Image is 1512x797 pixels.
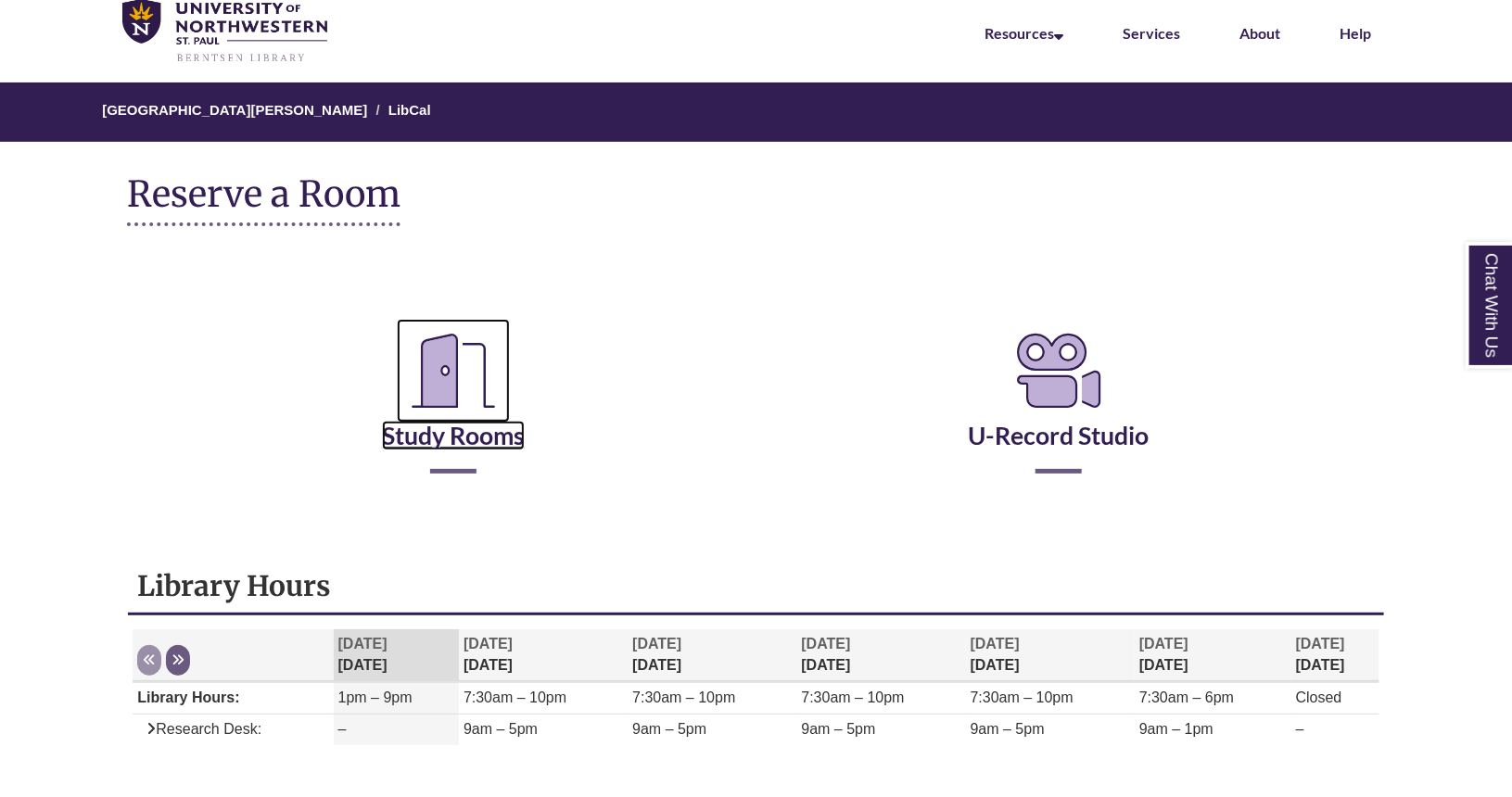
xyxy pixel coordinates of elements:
span: 9am – 1pm [1139,721,1213,737]
h1: Library Hours [137,568,1374,603]
th: [DATE] [459,629,628,682]
span: [DATE] [1139,636,1188,652]
button: Next week [166,645,190,676]
button: Previous week [137,645,161,676]
span: 9am – 5pm [464,721,538,737]
span: [DATE] [464,636,513,652]
div: Library Hours [128,559,1383,778]
th: [DATE] [1135,629,1291,682]
span: Research Desk: [137,721,261,737]
span: – [1296,721,1304,737]
a: [GEOGRAPHIC_DATA][PERSON_NAME] [102,102,367,118]
span: – [338,721,347,737]
th: [DATE] [966,629,1135,682]
span: 1pm – 9pm [338,689,413,705]
span: 7:30am – 10pm [632,689,735,705]
div: Reserve a Room [127,272,1384,528]
a: Help [1340,24,1371,42]
th: [DATE] [628,629,796,682]
span: [DATE] [801,636,850,652]
h1: Reserve a Room [127,174,400,226]
th: [DATE] [796,629,965,682]
span: 9am – 5pm [971,721,1045,737]
th: [DATE] [334,629,459,682]
a: Services [1123,24,1180,42]
span: 7:30am – 10pm [801,689,904,705]
span: 7:30am – 10pm [464,689,566,705]
td: Library Hours: [133,683,333,715]
span: [DATE] [338,636,388,652]
span: Closed [1296,689,1342,705]
span: 9am – 5pm [632,721,706,737]
span: [DATE] [971,636,1020,652]
nav: Breadcrumb [127,82,1384,142]
span: 9am – 5pm [801,721,875,737]
span: [DATE] [632,636,681,652]
a: About [1239,24,1280,42]
span: 7:30am – 10pm [971,689,1074,705]
span: 7:30am – 6pm [1139,689,1234,705]
a: Resources [985,24,1063,42]
a: LibCal [388,102,431,118]
a: U-Record Studio [969,374,1150,450]
a: Study Rooms [382,374,525,450]
th: [DATE] [1291,629,1379,682]
span: [DATE] [1296,636,1345,652]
